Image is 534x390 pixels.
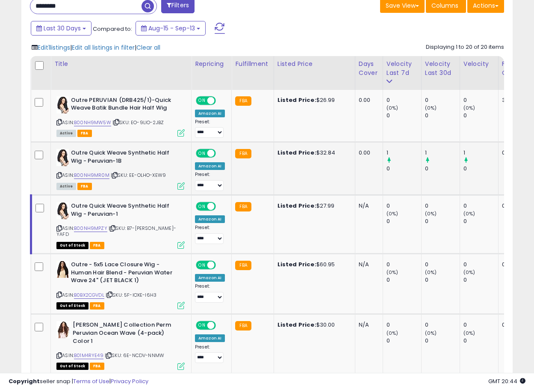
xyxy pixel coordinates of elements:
div: Title [54,60,188,68]
small: (0%) [425,330,437,336]
div: Preset: [195,172,225,191]
span: FBA [77,183,92,190]
small: (0%) [425,269,437,276]
span: ON [197,203,207,210]
div: N/A [359,261,376,268]
a: Terms of Use [73,377,109,385]
div: 1 [463,149,498,157]
div: 0 [386,96,421,104]
small: (0%) [463,269,475,276]
div: 0 [425,261,460,268]
a: B01M4RYE49 [74,352,103,359]
b: Listed Price: [277,202,316,210]
span: ON [197,97,207,104]
span: Columns [431,1,458,10]
span: OFF [215,322,228,329]
div: 0 [463,337,498,345]
div: 0 [502,202,528,210]
div: Repricing [195,60,228,68]
span: All listings currently available for purchase on Amazon [56,130,76,137]
div: ASIN: [56,261,185,308]
span: Aug-15 - Sep-13 [148,24,195,33]
span: OFF [215,203,228,210]
span: All listings that are currently out of stock and unavailable for purchase on Amazon [56,302,89,310]
small: (0%) [386,210,398,217]
div: 0 [386,112,421,119]
span: | SKU: B7-[PERSON_NAME]-YAFD [56,225,176,238]
div: $27.99 [277,202,348,210]
small: (0%) [386,269,398,276]
div: 0 [386,165,421,173]
a: B00NH9MR0M [74,172,109,179]
div: Preset: [195,344,225,363]
div: 0 [425,96,460,104]
b: Outre Quick Weave Synthetic Half Wig - Peruvian-1B [71,149,175,167]
span: OFF [215,150,228,157]
div: 0.00 [359,96,376,104]
div: Velocity Last 7d [386,60,418,77]
div: 0 [463,276,498,284]
span: | SKU: EO-9LIO-2JBZ [112,119,164,126]
div: Amazon AI [195,110,225,117]
b: [PERSON_NAME] Collection Perm Peruvian Ocean Wave (4-pack) Color 1 [73,321,177,347]
div: seller snap | | [9,378,148,386]
span: FBA [77,130,92,137]
div: 0 [463,261,498,268]
div: 0 [502,321,528,329]
div: Listed Price [277,60,351,68]
div: Preset: [195,119,225,138]
div: 0 [463,217,498,225]
small: (0%) [386,330,398,336]
div: 0 [386,261,421,268]
div: 1 [386,149,421,157]
span: | SKU: EE-OLHO-XEW9 [111,172,166,179]
div: $26.99 [277,96,348,104]
small: (0%) [463,104,475,111]
div: Amazon AI [195,162,225,170]
span: Last 30 Days [44,24,81,33]
a: Privacy Policy [111,377,148,385]
span: | SKU: 5F-IOXE-I6H3 [106,292,156,298]
img: 41wOwNen6jL._SL40_.jpg [56,149,69,166]
b: Listed Price: [277,260,316,268]
small: (0%) [463,330,475,336]
div: Days Cover [359,60,379,77]
small: FBA [235,261,251,270]
div: Displaying 1 to 20 of 20 items [426,43,504,51]
div: N/A [359,321,376,329]
span: OFF [215,262,228,269]
small: (0%) [425,104,437,111]
div: 0 [425,276,460,284]
div: 0 [386,202,421,210]
div: 0 [425,217,460,225]
div: 0 [386,276,421,284]
div: Velocity [463,60,495,68]
small: (0%) [386,104,398,111]
div: Velocity Last 30d [425,60,456,77]
small: FBA [235,149,251,158]
span: All listings currently available for purchase on Amazon [56,183,76,190]
span: FBA [90,363,104,370]
img: 41wOwNen6jL._SL40_.jpg [56,96,69,113]
div: Preset: [195,283,225,303]
div: 0 [425,337,460,345]
div: 0 [425,165,460,173]
span: Compared to: [93,25,132,33]
div: 0 [502,261,528,268]
span: Edit 1 listings [38,43,70,52]
div: 0 [463,321,498,329]
small: (0%) [425,210,437,217]
b: Outre - 5x5 Lace Closure Wig - Human Hair Blend - Peruvian Water Wave 24" (JET BLACK 1) [71,261,175,287]
div: Amazon AI [195,215,225,223]
div: 3 [502,96,528,104]
div: 0 [463,202,498,210]
b: Outre Quick Weave Synthetic Half Wig - Peruvian-1 [71,202,175,220]
span: | SKU: 6E-NCDV-NNMW [105,352,164,359]
span: ON [197,322,207,329]
button: Aug-15 - Sep-13 [136,21,206,36]
b: Listed Price: [277,149,316,157]
div: Amazon AI [195,334,225,342]
span: FBA [90,302,104,310]
span: ON [197,150,207,157]
div: | | [32,43,160,52]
